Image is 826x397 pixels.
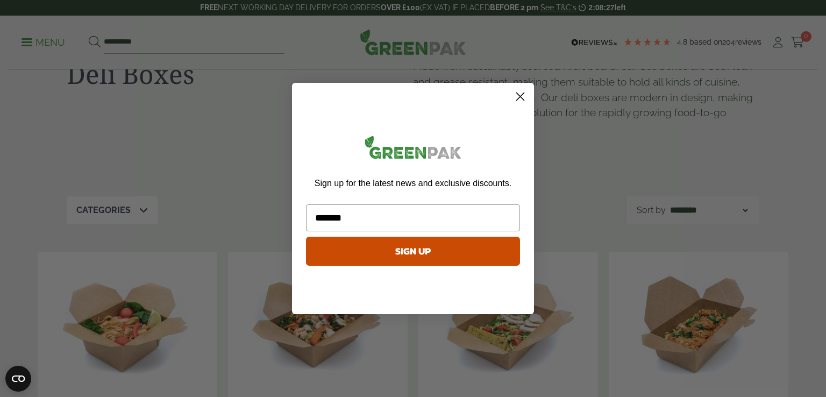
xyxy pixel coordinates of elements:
[306,204,520,231] input: Email
[315,179,511,188] span: Sign up for the latest news and exclusive discounts.
[306,237,520,266] button: SIGN UP
[306,131,520,167] img: greenpak_logo
[5,366,31,392] button: Open CMP widget
[511,87,530,106] button: Close dialog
